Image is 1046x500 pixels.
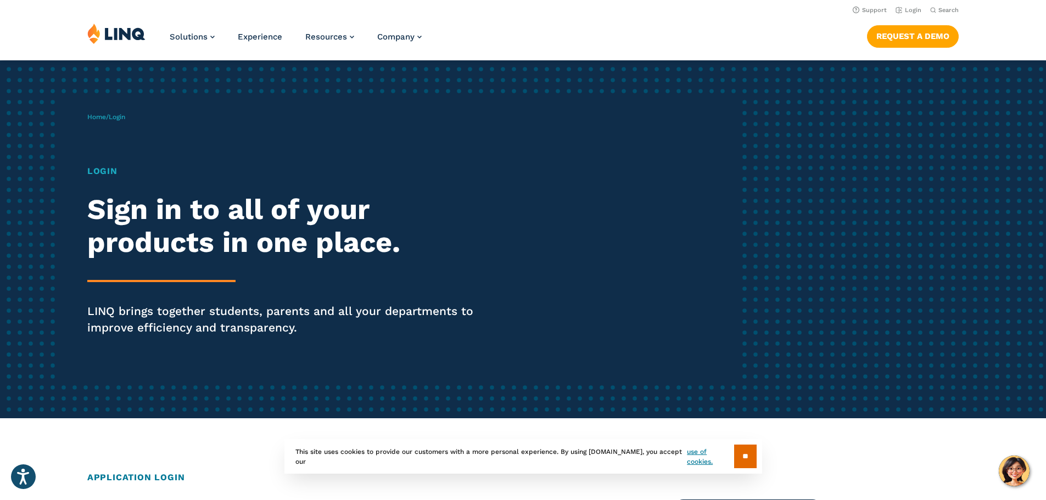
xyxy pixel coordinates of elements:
button: Hello, have a question? Let’s chat. [999,456,1030,486]
span: Solutions [170,32,208,42]
a: Solutions [170,32,215,42]
a: Support [853,7,887,14]
a: Home [87,113,106,121]
div: This site uses cookies to provide our customers with a more personal experience. By using [DOMAIN... [284,439,762,474]
a: Request a Demo [867,25,959,47]
a: Resources [305,32,354,42]
img: LINQ | K‑12 Software [87,23,146,44]
span: Company [377,32,415,42]
nav: Button Navigation [867,23,959,47]
nav: Primary Navigation [170,23,422,59]
span: / [87,113,125,121]
a: Company [377,32,422,42]
a: Experience [238,32,282,42]
span: Search [938,7,959,14]
button: Open Search Bar [930,6,959,14]
span: Login [109,113,125,121]
span: Resources [305,32,347,42]
a: Login [896,7,921,14]
h1: Login [87,165,490,178]
a: use of cookies. [687,447,734,467]
h2: Sign in to all of your products in one place. [87,193,490,259]
p: LINQ brings together students, parents and all your departments to improve efficiency and transpa... [87,303,490,336]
